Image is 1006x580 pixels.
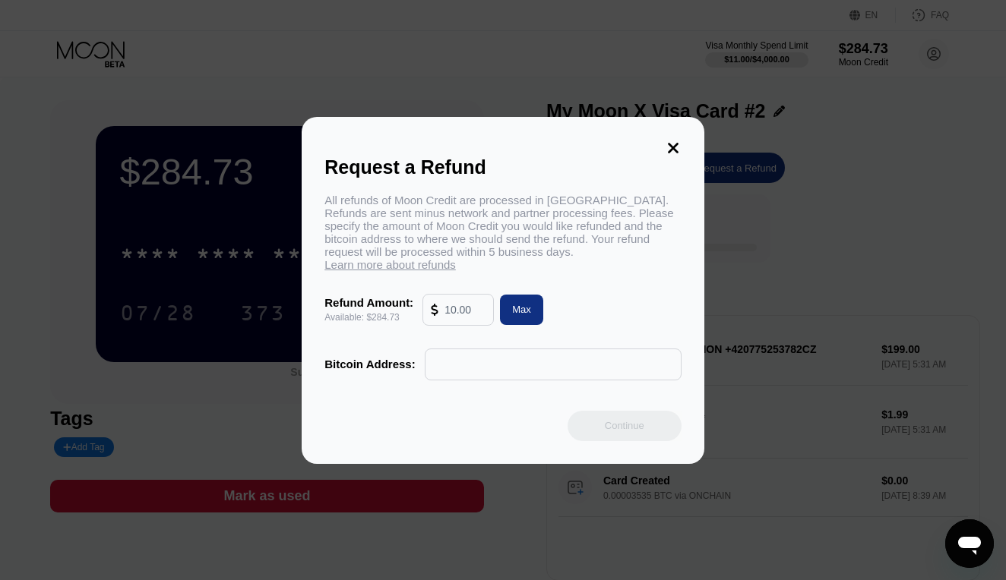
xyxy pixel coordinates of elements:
[494,295,543,325] div: Max
[324,156,682,178] div: Request a Refund
[444,295,486,325] input: 10.00
[324,358,415,370] div: Bitcoin Address:
[324,312,413,323] div: Available: $284.73
[324,258,456,271] span: Learn more about refunds
[945,519,994,568] iframe: Button to launch messaging window
[324,296,413,309] div: Refund Amount:
[324,194,682,271] div: All refunds of Moon Credit are processed in [GEOGRAPHIC_DATA]. Refunds are sent minus network and...
[512,303,531,316] div: Max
